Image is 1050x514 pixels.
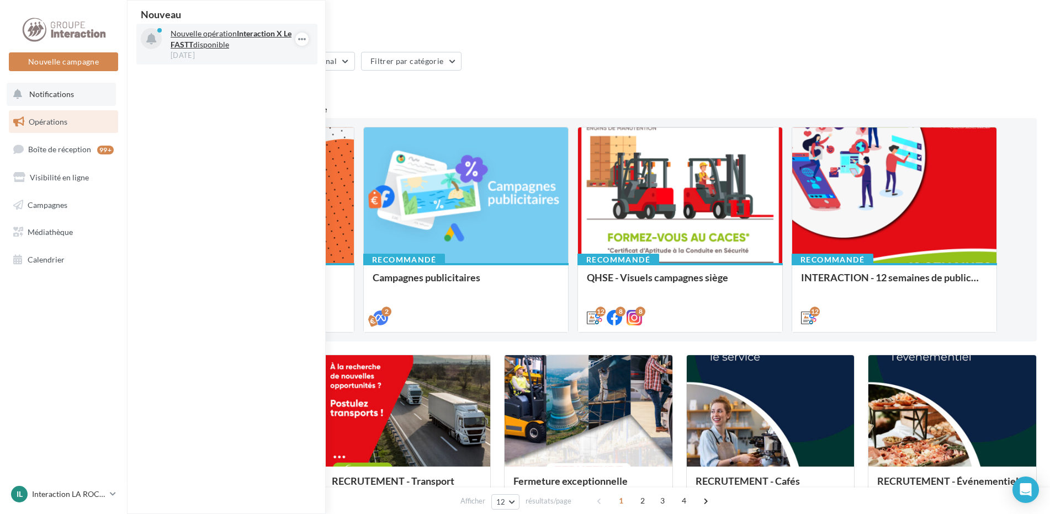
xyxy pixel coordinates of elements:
div: Recommandé [792,254,873,266]
div: 2 [381,307,391,317]
div: Recommandé [363,254,445,266]
div: 12 [596,307,606,317]
div: 8 [616,307,625,317]
div: RECRUTEMENT - Événementiel [877,475,1027,497]
div: RECRUTEMENT - Cafés [696,475,846,497]
a: Calendrier [7,248,120,271]
span: Opérations [29,117,67,126]
button: 12 [491,494,519,510]
div: 99+ [97,146,114,154]
div: Open Intercom Messenger [1012,476,1039,503]
div: RECRUTEMENT - Transport [332,475,482,497]
div: 8 [635,307,645,317]
a: Campagnes [7,194,120,217]
div: Campagnes publicitaires [373,272,559,294]
div: Opérations marketing [140,18,1037,34]
span: 12 [496,497,506,506]
span: Médiathèque [28,227,73,237]
span: IL [17,489,23,500]
span: Notifications [29,89,74,99]
button: Filtrer par catégorie [361,52,462,71]
button: Nouvelle campagne [9,52,118,71]
span: Boîte de réception [28,144,91,154]
div: QHSE - Visuels campagnes siège [587,272,773,294]
span: Campagnes [28,200,67,209]
a: Visibilité en ligne [7,166,120,189]
div: INTERACTION - 12 semaines de publication [801,272,988,294]
a: Médiathèque [7,221,120,244]
span: Calendrier [28,255,65,264]
div: 4 opérations recommandées par votre enseigne [140,105,1037,114]
div: Fermeture exceptionnelle [513,475,664,497]
div: 12 [810,307,820,317]
span: Afficher [460,496,485,506]
span: résultats/page [526,496,571,506]
span: Visibilité en ligne [30,173,89,182]
span: 1 [612,492,630,510]
span: 3 [654,492,671,510]
a: Opérations [7,110,120,133]
button: Notifications [7,83,116,106]
p: Interaction LA ROCHE SUR YON [32,489,105,500]
div: Recommandé [577,254,659,266]
span: 2 [634,492,651,510]
a: Boîte de réception99+ [7,137,120,161]
span: 4 [675,492,693,510]
a: IL Interaction LA ROCHE SUR YON [9,484,118,505]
